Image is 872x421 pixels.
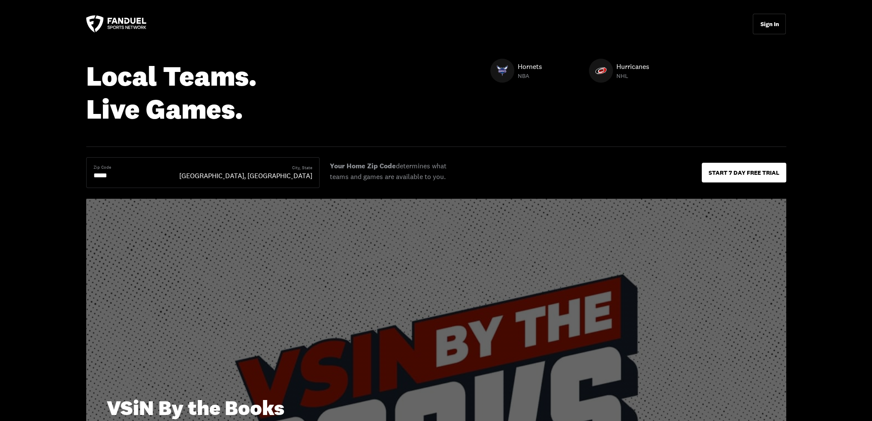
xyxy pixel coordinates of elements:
[490,59,542,85] a: HornetsHornetsHornetsNBA
[709,170,779,176] p: START 7 DAY FREE TRIAL
[86,15,146,33] a: FanDuel Sports Network
[753,14,786,34] button: Sign In
[518,61,542,72] p: Hornets
[320,157,457,188] label: determines what teams and games are available to you.
[94,164,111,170] div: Zip Code
[107,395,766,420] div: VSiN By the Books
[497,65,508,76] img: Hornets
[292,165,312,171] div: City, State
[702,163,786,182] button: START 7 DAY FREE TRIAL
[589,59,649,85] a: HurricanesHurricanesHurricanesNHL
[86,60,279,126] div: Local Teams. Live Games.
[179,171,312,180] div: [GEOGRAPHIC_DATA], [GEOGRAPHIC_DATA]
[616,61,649,72] p: Hurricanes
[616,72,649,80] p: NHL
[595,65,606,76] img: Hurricanes
[518,72,542,80] p: NBA
[330,161,396,170] b: Your Home Zip Code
